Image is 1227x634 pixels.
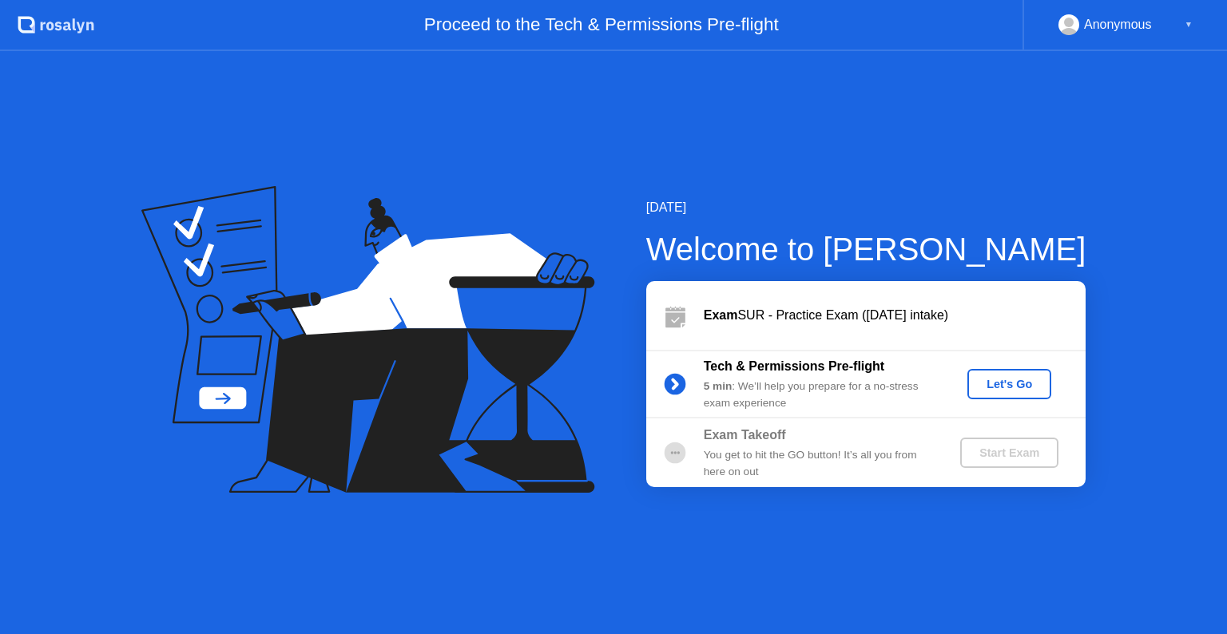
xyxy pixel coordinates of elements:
div: Anonymous [1084,14,1152,35]
b: 5 min [704,380,733,392]
div: ▼ [1185,14,1193,35]
div: Welcome to [PERSON_NAME] [646,225,1086,273]
b: Exam Takeoff [704,428,786,442]
div: Let's Go [974,378,1045,390]
div: : We’ll help you prepare for a no-stress exam experience [704,378,934,411]
div: SUR - Practice Exam ([DATE] intake) [704,306,1086,325]
button: Let's Go [967,369,1051,399]
div: [DATE] [646,198,1086,217]
button: Start Exam [960,438,1058,468]
b: Exam [704,308,738,322]
div: Start Exam [967,446,1052,459]
div: You get to hit the GO button! It’s all you from here on out [704,447,934,480]
b: Tech & Permissions Pre-flight [704,359,884,373]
